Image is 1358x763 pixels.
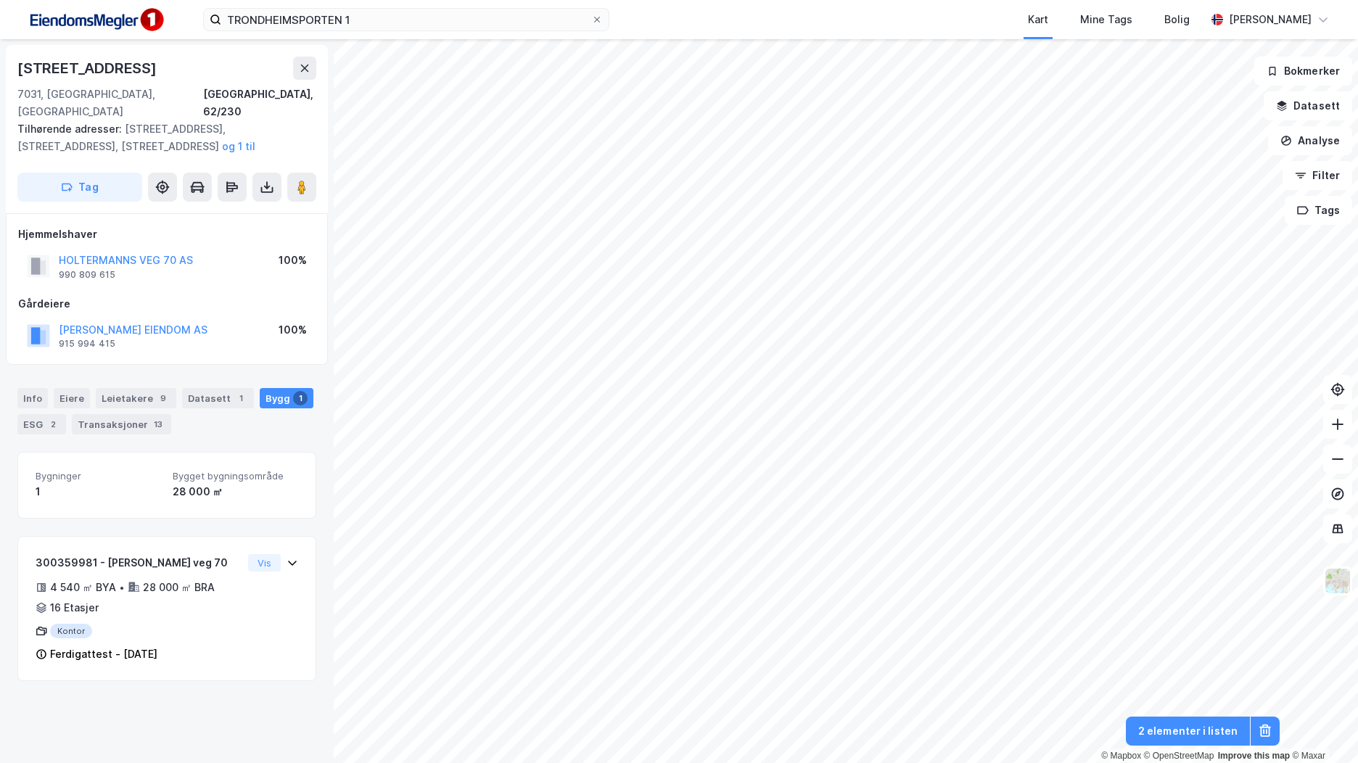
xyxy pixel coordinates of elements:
button: Analyse [1268,126,1352,155]
button: Vis [248,554,281,572]
div: 1 [36,483,161,500]
div: 28 000 ㎡ BRA [143,579,215,596]
div: 1 [234,391,248,405]
div: Kontrollprogram for chat [1285,693,1358,763]
div: Ferdigattest - [DATE] [50,646,157,663]
span: Bygninger [36,470,161,482]
div: 16 Etasjer [50,599,99,616]
div: 2 [46,417,60,432]
div: 7031, [GEOGRAPHIC_DATA], [GEOGRAPHIC_DATA] [17,86,203,120]
button: Tag [17,173,142,202]
div: Leietakere [96,388,176,408]
div: Info [17,388,48,408]
div: Bygg [260,388,313,408]
a: Mapbox [1101,751,1141,761]
img: F4PB6Px+NJ5v8B7XTbfpPpyloAAAAASUVORK5CYII= [23,4,168,36]
div: Gårdeiere [18,295,316,313]
div: 990 809 615 [59,269,115,281]
div: Hjemmelshaver [18,226,316,243]
div: 9 [156,391,170,405]
button: Tags [1285,196,1352,225]
div: Datasett [182,388,254,408]
button: Bokmerker [1254,57,1352,86]
input: Søk på adresse, matrikkel, gårdeiere, leietakere eller personer [221,9,591,30]
span: Tilhørende adresser: [17,123,125,135]
div: Transaksjoner [72,414,171,434]
a: Improve this map [1218,751,1290,761]
div: 28 000 ㎡ [173,483,298,500]
div: 915 994 415 [59,338,115,350]
div: [STREET_ADDRESS] [17,57,160,80]
a: OpenStreetMap [1144,751,1214,761]
button: Datasett [1264,91,1352,120]
div: Mine Tags [1080,11,1132,28]
div: 13 [151,417,165,432]
button: 2 elementer i listen [1126,717,1250,746]
div: [STREET_ADDRESS], [STREET_ADDRESS], [STREET_ADDRESS] [17,120,305,155]
iframe: Chat Widget [1285,693,1358,763]
span: Bygget bygningsområde [173,470,298,482]
img: Z [1324,567,1351,595]
div: • [119,582,125,593]
div: Eiere [54,388,90,408]
div: [GEOGRAPHIC_DATA], 62/230 [203,86,316,120]
div: ESG [17,414,66,434]
button: Filter [1283,161,1352,190]
div: 100% [279,321,307,339]
div: 4 540 ㎡ BYA [50,579,116,596]
div: [PERSON_NAME] [1229,11,1312,28]
div: 100% [279,252,307,269]
div: 300359981 - [PERSON_NAME] veg 70 [36,554,242,572]
div: Bolig [1164,11,1190,28]
div: 1 [293,391,308,405]
div: Kart [1028,11,1048,28]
